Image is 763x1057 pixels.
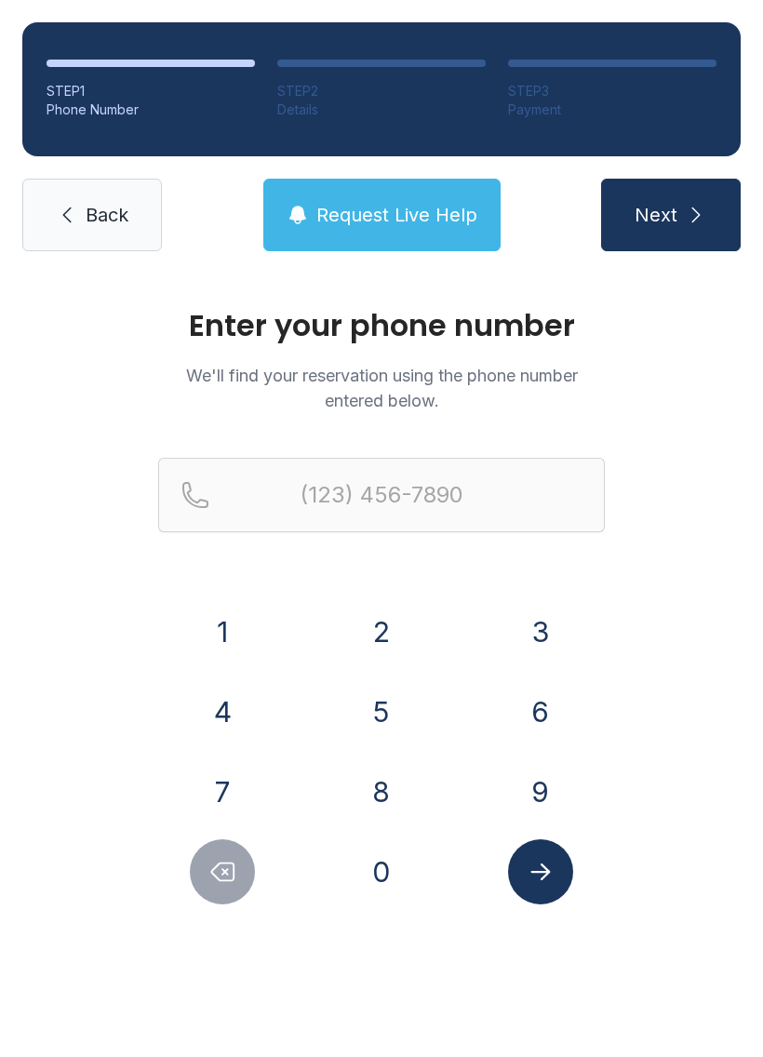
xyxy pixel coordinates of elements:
[316,202,477,228] span: Request Live Help
[190,759,255,824] button: 7
[508,759,573,824] button: 9
[349,679,414,744] button: 5
[508,679,573,744] button: 6
[277,82,486,100] div: STEP 2
[635,202,677,228] span: Next
[158,458,605,532] input: Reservation phone number
[508,82,716,100] div: STEP 3
[190,599,255,664] button: 1
[47,100,255,119] div: Phone Number
[349,839,414,904] button: 0
[190,839,255,904] button: Delete number
[158,311,605,341] h1: Enter your phone number
[349,759,414,824] button: 8
[349,599,414,664] button: 2
[508,599,573,664] button: 3
[158,363,605,413] p: We'll find your reservation using the phone number entered below.
[86,202,128,228] span: Back
[508,100,716,119] div: Payment
[277,100,486,119] div: Details
[508,839,573,904] button: Submit lookup form
[190,679,255,744] button: 4
[47,82,255,100] div: STEP 1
